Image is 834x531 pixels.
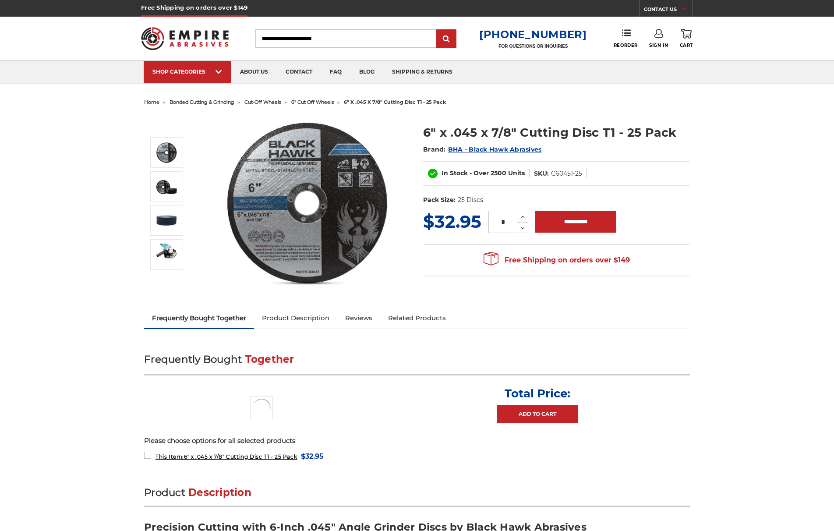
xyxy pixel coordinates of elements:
span: Product [144,486,185,499]
a: Related Products [380,308,454,328]
span: 2500 [491,169,506,177]
a: Cart [680,29,693,48]
span: Together [245,353,294,365]
span: 6" x .045 x 7/8" cutting disc t1 - 25 pack [344,99,446,105]
dt: Pack Size: [423,195,456,205]
span: Units [508,169,525,177]
span: In Stock [442,169,468,177]
img: 6" x .045 x 7/8" Cutting Disc T1 [155,142,177,163]
span: 6" x .045 x 7/8" Cutting Disc T1 - 25 Pack [155,453,297,460]
a: BHA - Black Hawk Abrasives [448,145,542,153]
a: cut-off wheels [244,99,281,105]
a: about us [231,61,277,83]
a: blog [350,61,383,83]
span: Brand: [423,145,446,153]
dd: C60451-25 [551,169,582,178]
dd: 25 Discs [458,195,483,205]
a: 6" cut off wheels [291,99,334,105]
a: shipping & returns [383,61,461,83]
span: Description [188,486,251,499]
p: Total Price: [505,386,570,400]
img: 6 inch metal cutting angle grinder cut off wheel [155,244,177,265]
a: faq [321,61,350,83]
strong: This Item: [155,453,184,460]
a: home [144,99,159,105]
a: Reviews [337,308,380,328]
a: CONTACT US [644,4,693,17]
span: Free Shipping on orders over $149 [484,251,630,269]
span: Frequently Bought [144,353,242,365]
span: $32.95 [301,450,324,462]
a: Product Description [254,308,337,328]
a: contact [277,61,321,83]
img: 6" x .045 x 7/8" Cut Off Disks 25 Pack [155,209,177,231]
p: FOR QUESTIONS OR INQUIRIES [479,43,587,49]
a: Frequently Bought Together [144,308,254,328]
a: bonded cutting & grinding [170,99,234,105]
a: [PHONE_NUMBER] [479,28,587,41]
span: Reorder [614,42,638,48]
a: Reorder [614,29,638,48]
span: $32.95 [423,211,481,232]
img: 6" x .045 x 7/8" Cutting Disc T1 [250,396,273,419]
h1: 6" x .045 x 7/8" Cutting Disc T1 - 25 Pack [423,124,690,141]
img: 6" x .045 x 7/8" Cutting Disc T1 [219,115,395,290]
a: Add to Cart [497,405,578,423]
div: SHOP CATEGORIES [152,68,223,75]
span: Cart [680,42,693,48]
p: Please choose options for all selected products [144,436,690,446]
span: - Over [470,169,489,177]
input: Submit [438,30,455,48]
dt: SKU: [534,169,549,178]
img: Empire Abrasives [141,21,229,56]
span: Sign In [649,42,668,48]
img: 6" x .045 x 7/8" Cut Off wheel [155,176,177,198]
